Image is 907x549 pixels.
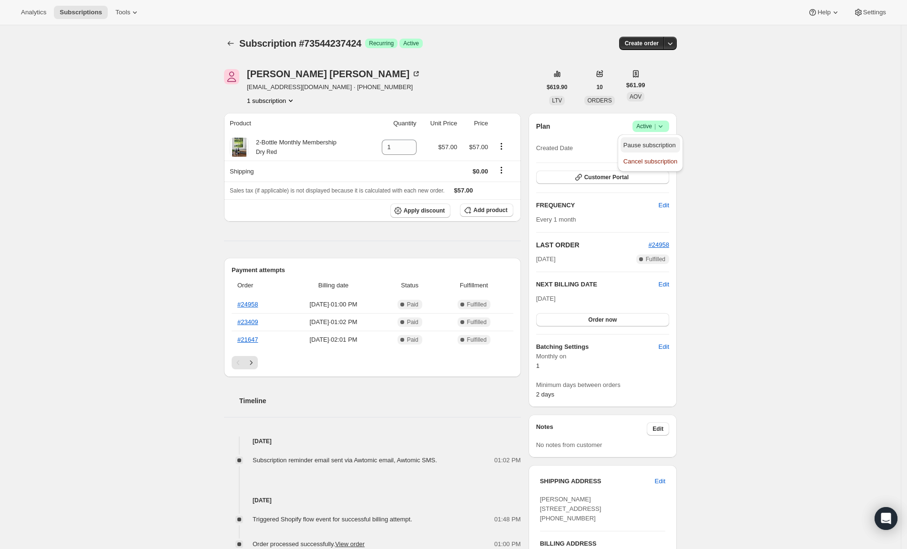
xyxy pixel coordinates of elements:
span: Analytics [21,9,46,16]
h2: LAST ORDER [536,240,649,250]
span: Customer Portal [584,173,629,181]
span: [DATE] · 01:02 PM [288,317,379,327]
span: Order processed successfully. [253,540,365,548]
span: [DATE] · 01:00 PM [288,300,379,309]
h3: BILLING ADDRESS [540,539,665,549]
span: Edit [655,477,665,486]
span: Fulfilled [467,318,487,326]
button: #24958 [649,240,669,250]
span: [DATE] · 02:01 PM [288,335,379,345]
a: #24958 [237,301,258,308]
button: Cancel subscription [621,153,680,169]
span: Help [817,9,830,16]
button: Order now [536,313,669,326]
span: | [654,122,656,130]
span: Settings [863,9,886,16]
a: #21647 [237,336,258,343]
span: $57.00 [438,143,457,151]
button: Edit [649,474,671,489]
span: Edit [659,201,669,210]
h4: [DATE] [224,437,521,446]
span: Paid [407,318,418,326]
button: Apply discount [390,203,451,218]
span: Subscription #73544237424 [239,38,361,49]
div: Open Intercom Messenger [875,507,897,530]
span: [PERSON_NAME] [STREET_ADDRESS] [PHONE_NUMBER] [540,496,601,522]
span: LTV [552,97,562,104]
button: Shipping actions [494,165,509,175]
button: Customer Portal [536,171,669,184]
span: Add product [473,206,507,214]
button: Subscriptions [224,37,237,50]
button: Subscriptions [54,6,108,19]
a: View order [335,540,365,548]
th: Quantity [368,113,419,134]
h2: Plan [536,122,550,131]
button: Edit [653,339,675,355]
button: Settings [848,6,892,19]
span: Create order [625,40,659,47]
span: Minimum days between orders [536,380,669,390]
span: Fulfilled [646,255,665,263]
span: $57.00 [469,143,488,151]
span: Active [403,40,419,47]
th: Order [232,275,285,296]
span: [DATE] [536,254,556,264]
span: 10 [596,83,602,91]
span: Edit [659,342,669,352]
span: 2 days [536,391,554,398]
span: ORDERS [587,97,611,104]
span: Every 1 month [536,216,576,223]
span: Fulfillment [440,281,508,290]
span: 01:48 PM [494,515,521,524]
span: Fulfilled [467,336,487,344]
span: $57.00 [454,187,473,194]
span: Paid [407,336,418,344]
span: Recurring [369,40,394,47]
button: Add product [460,203,513,217]
th: Product [224,113,368,134]
nav: Pagination [232,356,513,369]
h3: SHIPPING ADDRESS [540,477,655,486]
h2: NEXT BILLING DATE [536,280,659,289]
th: Price [460,113,491,134]
button: Pause subscription [621,137,680,152]
button: Product actions [247,96,296,105]
span: Pause subscription [623,142,676,149]
h2: FREQUENCY [536,201,659,210]
button: Next [245,356,258,369]
span: Apply discount [404,207,445,214]
span: Paid [407,301,418,308]
button: Edit [653,198,675,213]
button: Analytics [15,6,52,19]
span: $619.90 [547,83,567,91]
h4: [DATE] [224,496,521,505]
div: 2-Bottle Monthly Membership [249,138,336,157]
span: Subscription reminder email sent via Awtomic email, Awtomic SMS. [253,457,437,464]
span: Sales tax (if applicable) is not displayed because it is calculated with each new order. [230,187,445,194]
button: Tools [110,6,145,19]
span: [EMAIL_ADDRESS][DOMAIN_NAME] · [PHONE_NUMBER] [247,82,421,92]
h6: Batching Settings [536,342,659,352]
div: [PERSON_NAME] [PERSON_NAME] [247,69,421,79]
span: Tools [115,9,130,16]
span: $0.00 [472,168,488,175]
th: Unit Price [419,113,460,134]
button: Edit [647,422,669,436]
a: #24958 [649,241,669,248]
h3: Notes [536,422,647,436]
span: AOV [630,93,642,100]
span: [DATE] [536,295,556,302]
button: Edit [659,280,669,289]
small: Dry Red [256,149,277,155]
span: 1 [536,362,540,369]
button: $619.90 [541,81,573,94]
button: Product actions [494,141,509,152]
span: Monthly on [536,352,669,361]
button: Help [802,6,846,19]
span: Cancel subscription [623,158,677,165]
a: #23409 [237,318,258,325]
span: $61.99 [626,81,645,90]
span: 01:02 PM [494,456,521,465]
